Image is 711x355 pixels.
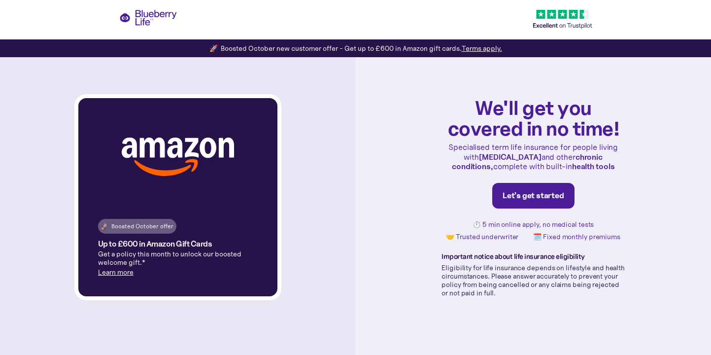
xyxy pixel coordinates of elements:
[441,264,625,297] p: Eligibility for life insurance depends on lifestyle and health circumstances. Please answer accur...
[101,221,173,231] div: 🚀 Boosted October offer
[533,233,620,241] p: 🗓️ Fixed monthly premiums
[441,142,625,171] p: Specialised term life insurance for people living with and other complete with built-in
[98,240,212,248] h4: Up to £600 in Amazon Gift Cards
[446,233,518,241] p: 🤝 Trusted underwriter
[473,220,594,229] p: ⏱️ 5 min online apply, no medical tests
[209,43,502,53] div: 🚀 Boosted October new customer offer - Get up to £600 in Amazon gift cards.
[441,252,585,261] strong: Important notice about life insurance eligibility
[479,152,542,162] strong: [MEDICAL_DATA]
[98,250,258,267] p: Get a policy this month to unlock our boosted welcome gift.*
[492,183,575,209] a: Let's get started
[462,44,502,53] a: Terms apply.
[572,161,615,171] strong: health tools
[441,97,625,139] h1: We'll get you covered in no time!
[98,268,134,277] a: Learn more
[503,191,564,201] div: Let's get started
[452,152,603,171] strong: chronic conditions,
